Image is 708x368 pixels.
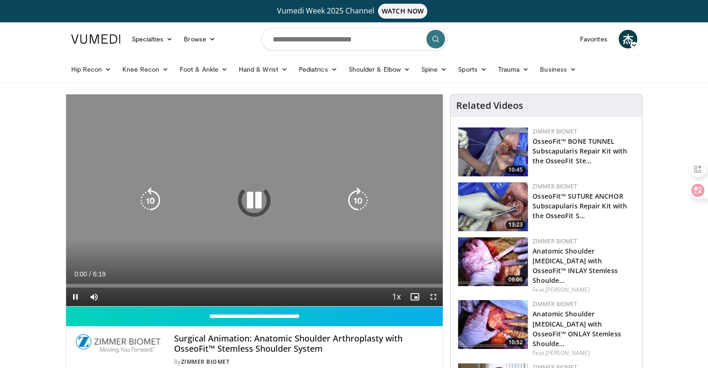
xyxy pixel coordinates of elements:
[458,127,528,176] a: 10:45
[85,288,103,306] button: Mute
[458,237,528,286] a: 09:06
[452,60,492,79] a: Sports
[174,60,233,79] a: Foot & Ankle
[66,288,85,306] button: Pause
[533,182,577,190] a: Zimmer Biomet
[293,60,343,79] a: Pediatrics
[74,334,163,356] img: Zimmer Biomet
[533,192,627,220] a: OsseoFit™ SUTURE ANCHOR Subscapularis Repair Kit with the OsseoFit S…
[174,334,436,354] h4: Surgical Animation: Anatomic Shoulder Arthroplasty with OsseoFit™ Stemless Shoulder System
[506,338,526,347] span: 10:52
[378,4,427,19] span: WATCH NOW
[126,30,179,48] a: Specialties
[546,286,590,294] a: [PERSON_NAME]
[458,182,528,231] a: 13:23
[458,127,528,176] img: 2f1af013-60dc-4d4f-a945-c3496bd90c6e.150x105_q85_crop-smart_upscale.jpg
[424,288,443,306] button: Fullscreen
[506,275,526,284] span: 09:06
[93,270,106,278] span: 6:19
[506,166,526,174] span: 10:45
[458,237,528,286] img: 59d0d6d9-feca-4357-b9cd-4bad2cd35cb6.150x105_q85_crop-smart_upscale.jpg
[546,349,590,357] a: [PERSON_NAME]
[456,100,523,111] h4: Related Videos
[71,34,121,44] img: VuMedi Logo
[261,28,447,50] input: Search topics, interventions
[533,349,634,357] div: Feat.
[506,221,526,229] span: 13:23
[66,284,443,288] div: Progress Bar
[533,300,577,308] a: Zimmer Biomet
[387,288,405,306] button: Playback Rate
[533,137,627,165] a: OsseoFit™ BONE TUNNEL Subscapularis Repair Kit with the OsseoFit Ste…
[73,4,636,19] a: Vumedi Week 2025 ChannelWATCH NOW
[178,30,221,48] a: Browse
[66,60,117,79] a: Hip Recon
[574,30,613,48] a: Favorites
[619,30,637,48] a: 杰
[66,94,443,307] video-js: Video Player
[533,127,577,135] a: Zimmer Biomet
[533,237,577,245] a: Zimmer Biomet
[89,270,91,278] span: /
[74,270,87,278] span: 0:00
[458,300,528,349] a: 10:52
[174,358,436,366] div: By
[458,182,528,231] img: 40c8acad-cf15-4485-a741-123ec1ccb0c0.150x105_q85_crop-smart_upscale.jpg
[534,60,582,79] a: Business
[533,247,617,285] a: Anatomic Shoulder [MEDICAL_DATA] with OsseoFit™ INLAY Stemless Shoulde…
[492,60,535,79] a: Trauma
[343,60,416,79] a: Shoulder & Elbow
[405,288,424,306] button: Enable picture-in-picture mode
[458,300,528,349] img: 68921608-6324-4888-87da-a4d0ad613160.150x105_q85_crop-smart_upscale.jpg
[416,60,452,79] a: Spine
[181,358,230,366] a: Zimmer Biomet
[533,286,634,294] div: Feat.
[533,309,620,348] a: Anatomic Shoulder [MEDICAL_DATA] with OsseoFit™ ONLAY Stemless Shoulde…
[233,60,293,79] a: Hand & Wrist
[117,60,174,79] a: Knee Recon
